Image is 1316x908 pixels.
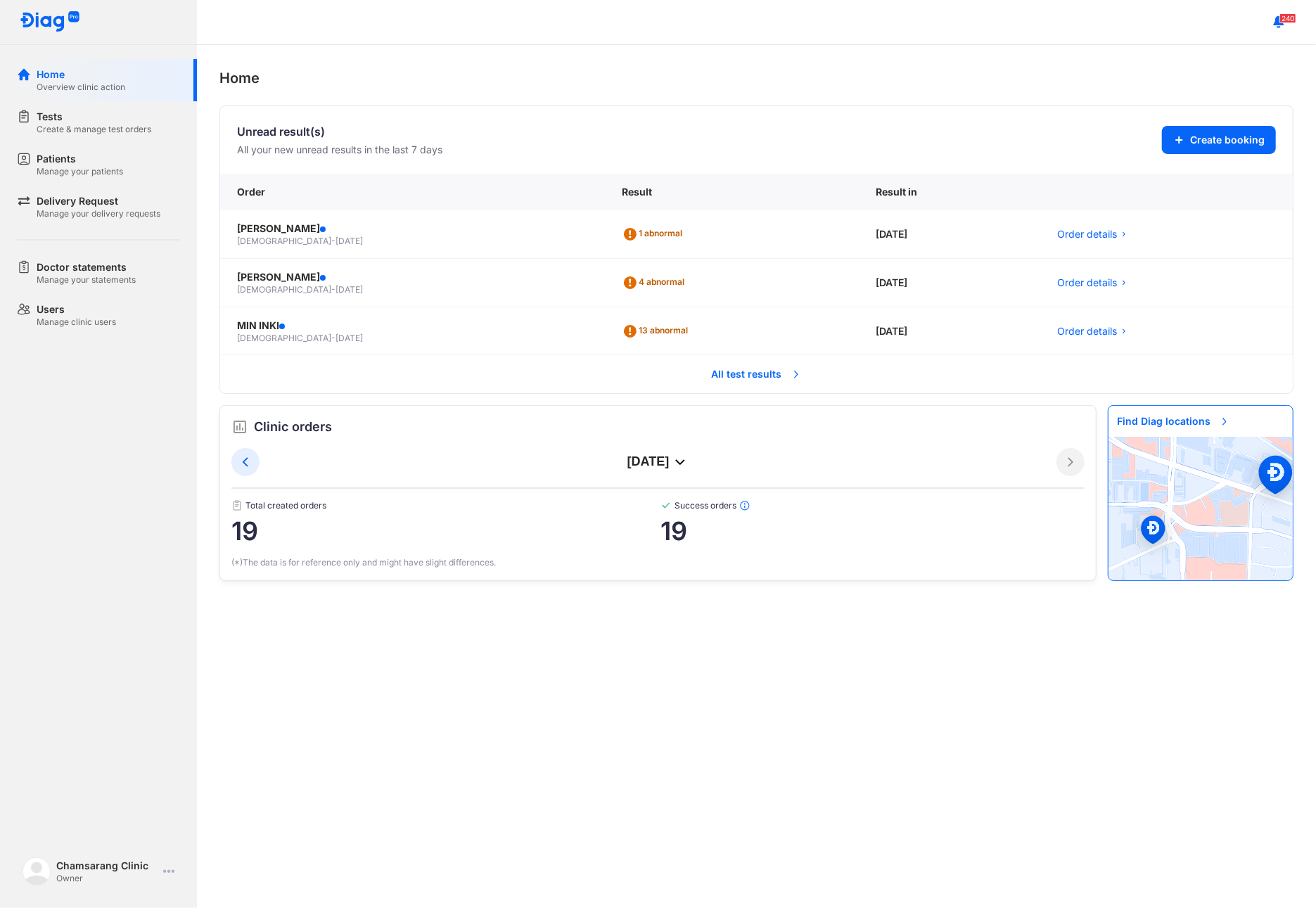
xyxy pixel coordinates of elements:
[622,320,694,343] div: 13 abnormal
[37,124,151,135] div: Create & manage test orders
[37,260,136,274] div: Doctor statements
[37,82,125,93] div: Overview clinic action
[1279,13,1296,23] span: 240
[37,166,123,177] div: Manage your patients
[23,857,51,885] img: logo
[237,270,588,284] div: [PERSON_NAME]
[237,284,331,295] span: [DEMOGRAPHIC_DATA]
[1190,133,1265,147] span: Create booking
[37,68,125,82] div: Home
[254,417,332,437] span: Clinic orders
[231,556,1085,569] div: (*)The data is for reference only and might have slight differences.
[231,418,248,435] img: order.5a6da16c.svg
[336,236,363,246] span: [DATE]
[331,333,336,343] span: -
[56,859,158,873] div: Chamsarang Clinic
[1162,126,1276,154] button: Create booking
[859,307,1040,356] div: [DATE]
[220,174,605,210] div: Order
[231,500,243,511] img: document.50c4cfd0.svg
[859,174,1040,210] div: Result in
[237,319,588,333] div: MIN INKI
[237,236,331,246] span: [DEMOGRAPHIC_DATA]
[703,359,810,390] span: All test results
[37,316,116,328] div: Manage clinic users
[622,223,688,245] div: 1 abnormal
[237,222,588,236] div: [PERSON_NAME]
[37,208,160,219] div: Manage your delivery requests
[1057,227,1117,241] span: Order details
[336,284,363,295] span: [DATE]
[237,123,442,140] div: Unread result(s)
[37,274,136,286] div: Manage your statements
[37,110,151,124] div: Tests
[660,517,1085,545] span: 19
[1109,406,1239,437] span: Find Diag locations
[219,68,1293,89] div: Home
[660,500,1085,511] span: Success orders
[1057,324,1117,338] span: Order details
[37,152,123,166] div: Patients
[660,500,672,511] img: checked-green.01cc79e0.svg
[37,194,160,208] div: Delivery Request
[859,210,1040,259] div: [DATE]
[1057,276,1117,290] span: Order details
[331,236,336,246] span: -
[331,284,336,295] span: -
[260,454,1056,471] div: [DATE]
[605,174,859,210] div: Result
[37,302,116,316] div: Users
[231,500,660,511] span: Total created orders
[237,333,331,343] span: [DEMOGRAPHIC_DATA]
[336,333,363,343] span: [DATE]
[622,271,690,294] div: 4 abnormal
[231,517,660,545] span: 19
[237,143,442,157] div: All your new unread results in the last 7 days
[739,500,750,511] img: info.7e716105.svg
[56,873,158,884] div: Owner
[859,259,1040,307] div: [DATE]
[20,11,80,33] img: logo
